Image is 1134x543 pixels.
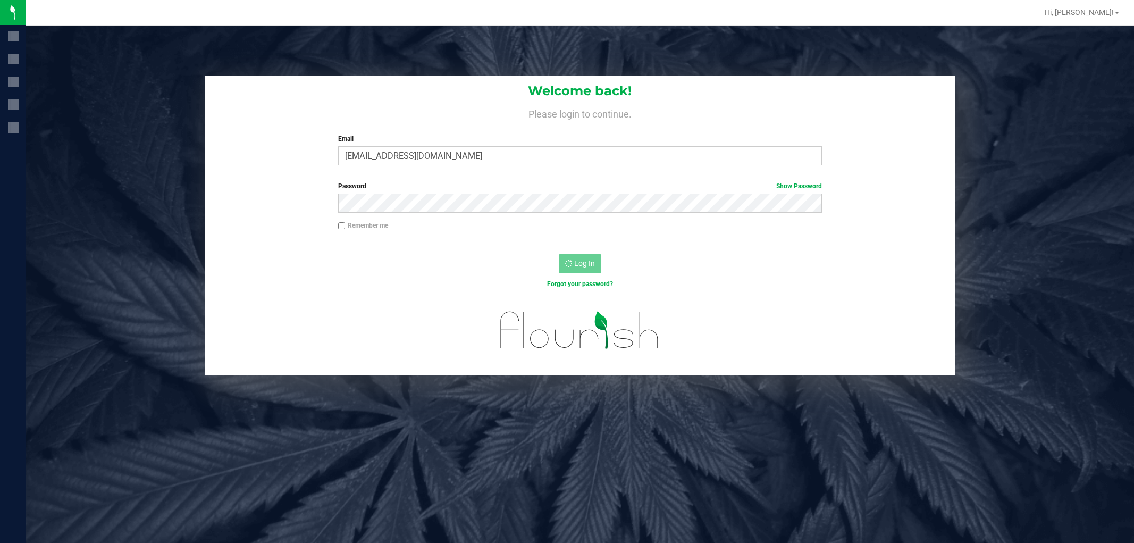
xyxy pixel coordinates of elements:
h4: Please login to continue. [205,106,955,119]
span: Hi, [PERSON_NAME]! [1045,8,1114,16]
label: Email [338,134,822,144]
input: Remember me [338,222,346,230]
span: Log In [574,259,595,268]
img: flourish_logo.svg [486,300,674,360]
h1: Welcome back! [205,84,955,98]
button: Log In [559,254,601,273]
a: Forgot your password? [547,280,613,288]
a: Show Password [776,182,822,190]
span: Password [338,182,366,190]
label: Remember me [338,221,388,230]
